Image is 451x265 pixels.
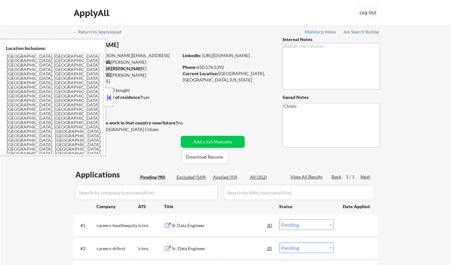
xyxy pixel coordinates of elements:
[6,45,103,51] div: Location Inclusions:
[74,8,111,18] div: ApplyAll
[202,53,250,58] a: [URL][DOMAIN_NAME]
[73,120,179,125] strong: Will need Visa to work in that country now/future?:
[183,71,219,76] strong: Current Location:
[97,245,138,252] div: careers-drfirst
[80,245,91,252] div: #2
[305,29,336,36] a: Mailslurp Inbox
[250,174,282,180] div: All (352)
[164,203,273,210] div: Title
[283,94,380,100] div: Squad Notes
[267,243,273,254] div: JD
[343,29,380,36] a: Job Search Builder
[73,41,204,49] div: [PERSON_NAME]
[267,220,273,231] div: JD
[97,203,138,210] div: Company
[183,53,201,58] strong: LinkedIn:
[224,185,374,200] input: Search by title (case sensitive)
[80,222,91,229] div: #1
[183,70,272,83] div: [GEOGRAPHIC_DATA], [GEOGRAPHIC_DATA], [US_STATE]
[355,6,381,19] button: Log Out
[140,174,172,180] div: Pending (90)
[172,245,267,252] div: Sr. Data Engineer
[74,59,179,78] div: [PERSON_NAME][EMAIL_ADDRESS][PERSON_NAME][DOMAIN_NAME]
[73,30,128,34] div: ← Return to /applysquad
[75,185,218,200] input: Search by company (case sensitive)
[360,174,371,180] div: Next
[172,222,267,229] div: Sr Data Engineer
[73,29,128,36] a: ← Return to /applysquad
[283,36,380,43] div: Internal Notes
[178,120,196,126] div: no
[346,174,360,180] div: 1 / 1
[177,174,208,180] div: Excluded (169)
[305,30,336,34] div: Mailslurp Inbox
[73,87,179,93] div: 93 sent / 200 bought
[332,174,342,180] div: Back
[183,64,272,70] div: 650.576.5392
[97,222,138,229] div: careers-healthequity
[343,203,371,210] div: Date Applied
[291,174,324,180] div: View All Results
[75,171,138,178] div: Applications
[74,52,179,65] div: [PERSON_NAME][EMAIL_ADDRESS][DOMAIN_NAME]
[138,222,164,229] div: icims
[181,150,228,164] button: Download Resume
[181,136,245,148] button: Add a Job Manually
[183,64,197,70] strong: Phone:
[73,94,177,100] div: yes
[138,245,164,252] div: icims
[138,203,164,210] div: ATS
[213,174,245,180] div: Applied (93)
[73,66,179,84] div: [PERSON_NAME][EMAIL_ADDRESS][PERSON_NAME][DOMAIN_NAME]
[279,201,334,212] div: Status
[73,126,180,133] div: Yes, I am a [DEMOGRAPHIC_DATA] Citizen
[343,30,380,34] div: Job Search Builder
